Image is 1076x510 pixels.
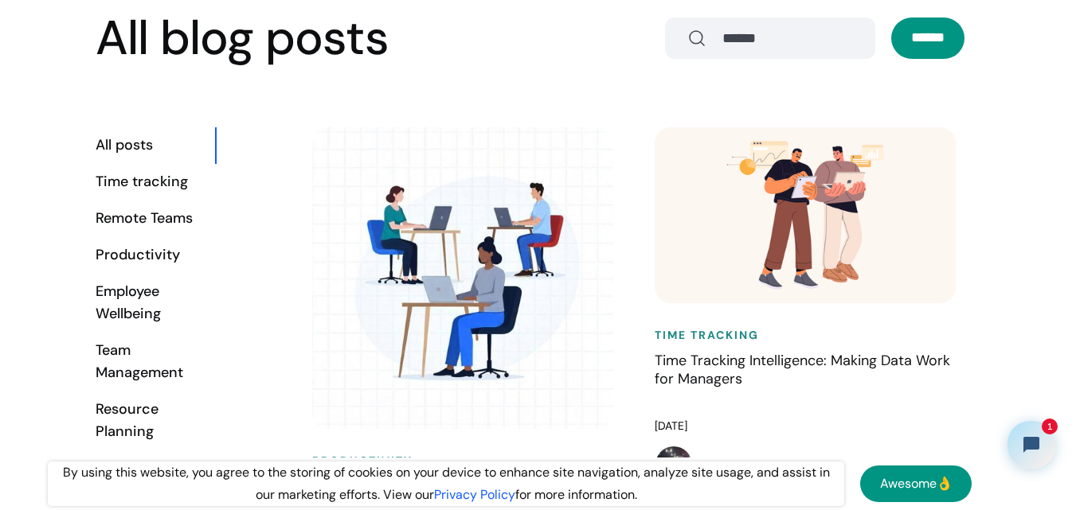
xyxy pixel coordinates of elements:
h4: Time Tracking Intelligence: Making Data Work for Managers [655,352,965,407]
iframe: Tidio Chat [994,407,1069,482]
div: By using this website, you agree to the storing of cookies on your device to enhance site navigat... [48,461,844,506]
h6: Time Tracking [655,327,965,344]
div: [DATE] [655,415,965,438]
a: Time TrackingTime Tracking Intelligence: Making Data Work for Managers[DATE] [655,127,965,438]
div: Time tracking [96,171,215,193]
a: Awesome👌 [860,465,972,502]
div: Remote Teams [96,208,215,230]
div: Team Management [96,340,215,384]
a: [PERSON_NAME] [655,446,965,484]
h2: All blog posts [96,13,389,64]
div: Productivity [96,244,215,267]
div: Resource Planning [96,399,215,443]
div: All posts [96,134,215,157]
div: Employee Wellbeing [96,281,215,325]
a: Privacy Policy [434,486,515,503]
h6: Productivity [312,453,623,469]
